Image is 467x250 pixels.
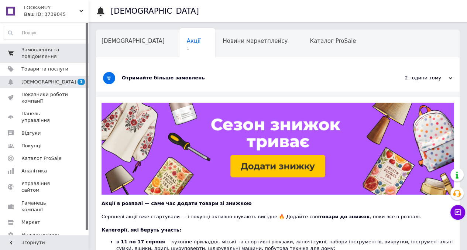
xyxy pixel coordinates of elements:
span: Показники роботи компанії [21,91,68,105]
span: Налаштування [21,232,59,238]
b: товари до знижок [319,214,370,219]
b: Категорії, які беруть участь: [102,227,181,233]
div: Ваш ID: 3739045 [24,11,89,18]
div: Отримайте більше замовлень [122,75,378,81]
b: з 11 по 17 серпня [116,239,165,244]
span: Панель управління [21,110,68,124]
span: Замовлення та повідомлення [21,47,68,60]
span: Покупці [21,143,41,149]
button: Чат з покупцем [450,205,465,220]
span: Маркет [21,219,40,226]
span: Аналітика [21,168,47,174]
b: Акції в розпалі — саме час додати товари зі знижкою [102,201,251,206]
div: 2 години тому [378,75,452,81]
span: Гаманець компанії [21,200,68,213]
span: [DEMOGRAPHIC_DATA] [102,38,165,44]
span: [DEMOGRAPHIC_DATA] [21,79,76,85]
span: Відгуки [21,130,41,137]
span: LOOK&BUY [24,4,79,11]
span: 1 [187,46,201,51]
span: 1 [78,79,85,85]
span: Новини маркетплейсу [223,38,288,44]
h1: [DEMOGRAPHIC_DATA] [111,7,199,16]
span: Каталог ProSale [21,155,61,162]
input: Пошук [4,26,87,40]
span: Управління сайтом [21,180,68,194]
span: Каталог ProSale [310,38,356,44]
span: Товари та послуги [21,66,68,72]
div: Серпневі акції вже стартували — і покупці активно шукають вигідне 🔥 Додайте свої , поки все в роз... [102,207,454,220]
span: Акції [187,38,201,44]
